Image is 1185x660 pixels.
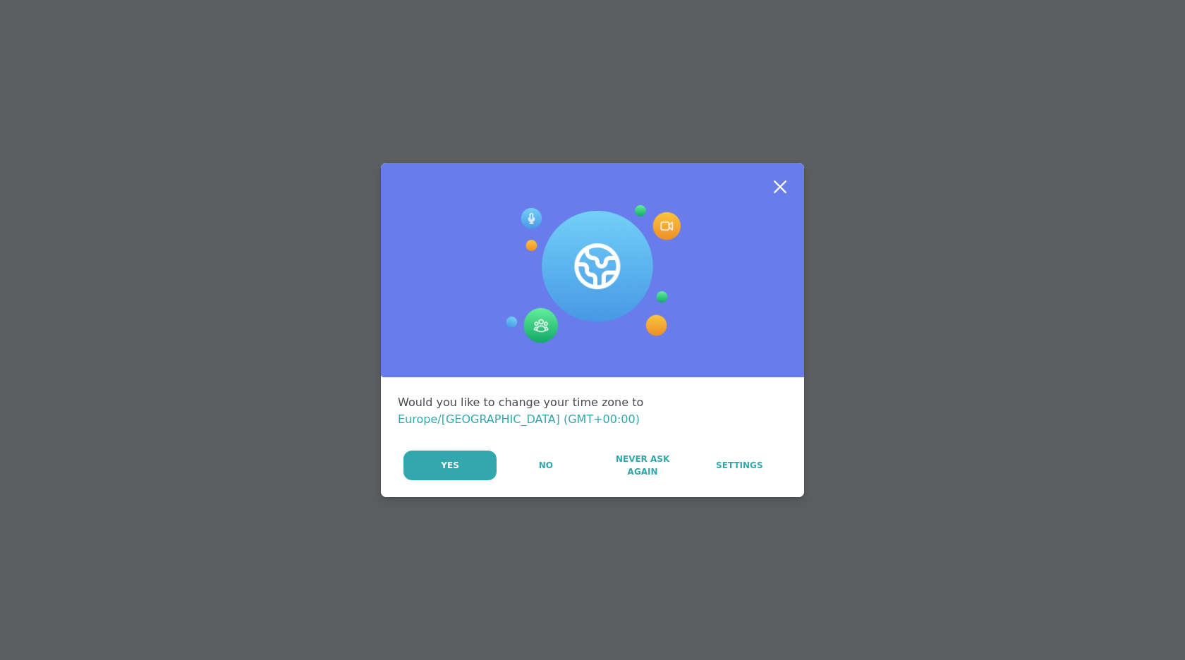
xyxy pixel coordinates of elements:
button: Yes [403,451,497,480]
a: Settings [692,451,787,480]
span: Yes [441,459,459,472]
span: No [539,459,553,472]
button: No [498,451,593,480]
span: Never Ask Again [602,453,683,478]
img: Session Experience [504,205,681,343]
span: Settings [716,459,763,472]
div: Would you like to change your time zone to [398,394,787,428]
span: Europe/[GEOGRAPHIC_DATA] (GMT+00:00) [398,412,640,426]
button: Never Ask Again [595,451,690,480]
